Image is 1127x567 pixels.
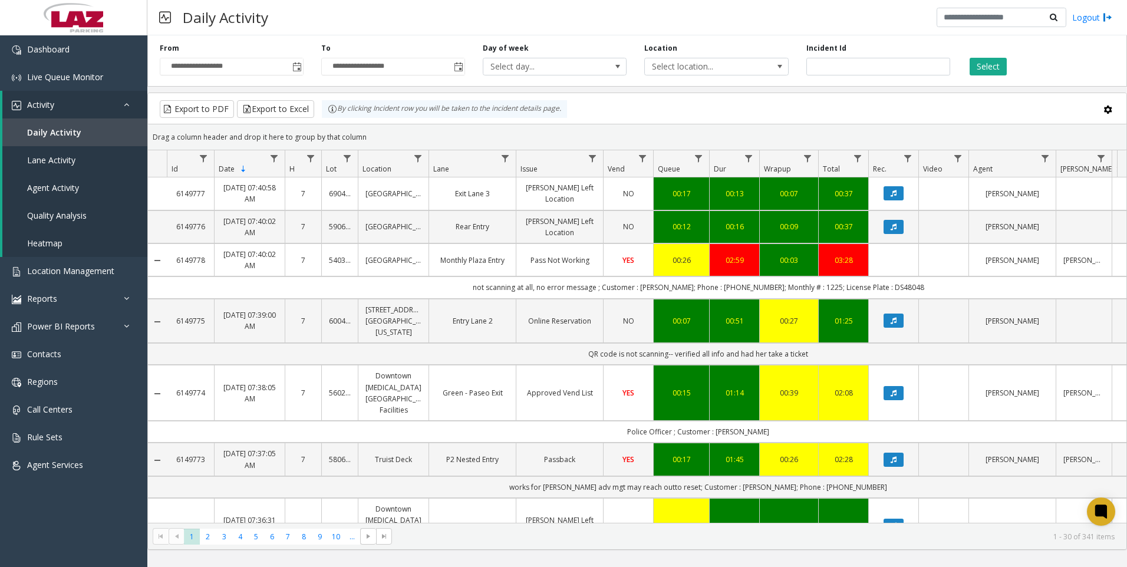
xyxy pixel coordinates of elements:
[329,315,351,327] a: 600419
[27,238,62,249] span: Heatmap
[280,529,296,545] span: Page 7
[292,520,314,532] a: 7
[2,202,147,229] a: Quality Analysis
[661,387,702,398] div: 00:15
[661,221,702,232] div: 00:12
[2,174,147,202] a: Agent Activity
[222,216,278,238] a: [DATE] 07:40:02 AM
[292,188,314,199] a: 7
[976,387,1049,398] a: [PERSON_NAME]
[380,532,389,541] span: Go to the last page
[27,44,70,55] span: Dashboard
[292,454,314,465] a: 7
[717,255,752,266] div: 02:59
[329,454,351,465] a: 580648
[976,221,1049,232] a: [PERSON_NAME]
[826,221,861,232] div: 00:37
[292,315,314,327] a: 7
[622,255,634,265] span: YES
[823,164,840,174] span: Total
[661,255,702,266] div: 00:26
[1093,150,1109,166] a: Parker Filter Menu
[826,520,861,532] a: 01:00
[483,43,529,54] label: Day of week
[321,43,331,54] label: To
[329,188,351,199] a: 690420
[365,221,421,232] a: [GEOGRAPHIC_DATA]
[12,433,21,443] img: 'icon'
[976,188,1049,199] a: [PERSON_NAME]
[497,150,513,166] a: Lane Filter Menu
[826,255,861,266] a: 03:28
[2,118,147,146] a: Daily Activity
[970,58,1007,75] button: Select
[523,515,596,537] a: [PERSON_NAME] Left Location
[237,100,314,118] button: Export to Excel
[608,164,625,174] span: Vend
[436,520,509,532] a: Blue - Paseo NE Exit
[296,529,312,545] span: Page 8
[767,188,811,199] a: 00:07
[365,370,421,416] a: Downtown [MEDICAL_DATA][GEOGRAPHIC_DATA] Facilities
[27,348,61,360] span: Contacts
[764,164,791,174] span: Wrapup
[826,315,861,327] div: 01:25
[523,315,596,327] a: Online Reservation
[1063,387,1105,398] a: [PERSON_NAME]
[717,454,752,465] a: 01:45
[12,406,21,415] img: 'icon'
[767,387,811,398] a: 00:39
[523,387,596,398] a: Approved Vend List
[174,221,207,232] a: 6149776
[172,164,178,174] span: Id
[248,529,264,545] span: Page 5
[148,456,167,465] a: Collapse Details
[1037,150,1053,166] a: Agent Filter Menu
[27,321,95,332] span: Power BI Reports
[523,216,596,238] a: [PERSON_NAME] Left Location
[329,255,351,266] a: 540360
[973,164,993,174] span: Agent
[27,182,79,193] span: Agent Activity
[611,454,646,465] a: YES
[1060,164,1114,174] span: [PERSON_NAME]
[2,229,147,257] a: Heatmap
[717,520,752,532] div: 00:24
[622,388,634,398] span: YES
[292,255,314,266] a: 7
[585,150,601,166] a: Issue Filter Menu
[177,3,274,32] h3: Daily Activity
[174,387,207,398] a: 6149774
[635,150,651,166] a: Vend Filter Menu
[148,256,167,265] a: Collapse Details
[365,188,421,199] a: [GEOGRAPHIC_DATA]
[360,528,376,545] span: Go to the next page
[691,150,707,166] a: Queue Filter Menu
[326,164,337,174] span: Lot
[159,3,171,32] img: pageIcon
[826,387,861,398] div: 02:08
[376,528,392,545] span: Go to the last page
[436,387,509,398] a: Green - Paseo Exit
[160,43,179,54] label: From
[714,164,726,174] span: Dur
[148,127,1126,147] div: Drag a column header and drop it here to group by that column
[976,454,1049,465] a: [PERSON_NAME]
[289,164,295,174] span: H
[717,221,752,232] a: 00:16
[661,454,702,465] div: 00:17
[661,315,702,327] a: 00:07
[658,164,680,174] span: Queue
[219,164,235,174] span: Date
[222,249,278,271] a: [DATE] 07:40:02 AM
[399,532,1115,542] kendo-pager-info: 1 - 30 of 341 items
[27,154,75,166] span: Lane Activity
[661,188,702,199] a: 00:17
[27,265,114,276] span: Location Management
[436,454,509,465] a: P2 Nested Entry
[611,221,646,232] a: NO
[767,454,811,465] div: 00:26
[767,221,811,232] a: 00:09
